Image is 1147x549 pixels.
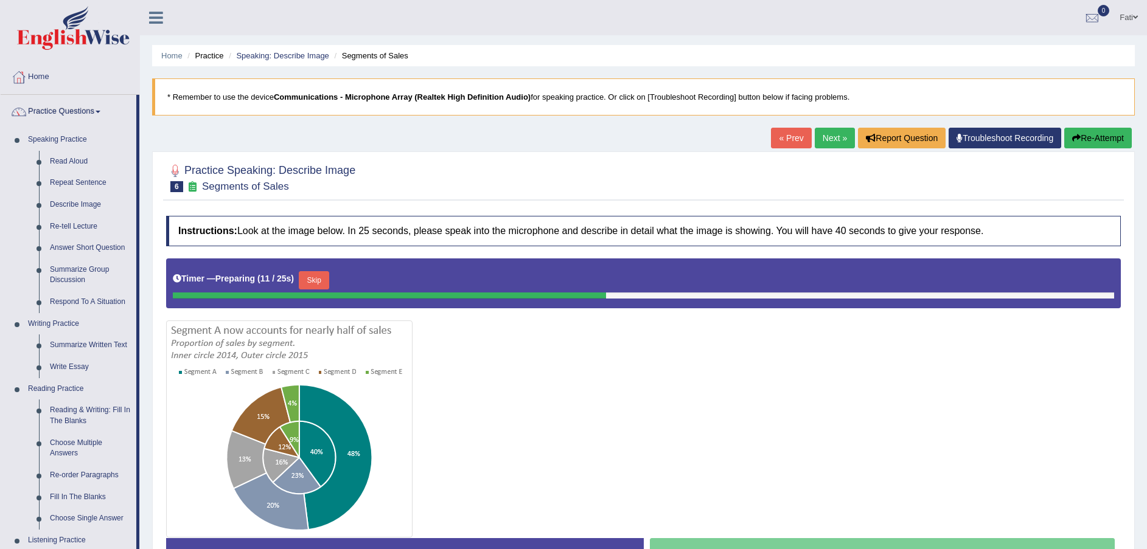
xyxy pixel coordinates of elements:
[44,194,136,216] a: Describe Image
[186,181,199,193] small: Exam occurring question
[44,508,136,530] a: Choose Single Answer
[291,274,294,283] b: )
[161,51,183,60] a: Home
[202,181,289,192] small: Segments of Sales
[23,313,136,335] a: Writing Practice
[178,226,237,236] b: Instructions:
[771,128,811,148] a: « Prev
[215,274,255,283] b: Preparing
[23,129,136,151] a: Speaking Practice
[1098,5,1110,16] span: 0
[173,274,294,283] h5: Timer —
[949,128,1061,148] a: Troubleshoot Recording
[44,151,136,173] a: Read Aloud
[170,181,183,192] span: 6
[1,60,139,91] a: Home
[166,216,1121,246] h4: Look at the image below. In 25 seconds, please speak into the microphone and describe in detail w...
[44,399,136,432] a: Reading & Writing: Fill In The Blanks
[44,464,136,486] a: Re-order Paragraphs
[44,172,136,194] a: Repeat Sentence
[152,78,1135,116] blockquote: * Remember to use the device for speaking practice. Or click on [Troubleshoot Recording] button b...
[184,50,223,61] li: Practice
[44,356,136,378] a: Write Essay
[236,51,329,60] a: Speaking: Describe Image
[44,432,136,464] a: Choose Multiple Answers
[166,162,355,192] h2: Practice Speaking: Describe Image
[44,486,136,508] a: Fill In The Blanks
[274,92,531,102] b: Communications - Microphone Array (Realtek High Definition Audio)
[257,274,260,283] b: (
[260,274,291,283] b: 11 / 25s
[815,128,855,148] a: Next »
[44,334,136,356] a: Summarize Written Text
[44,237,136,259] a: Answer Short Question
[44,216,136,238] a: Re-tell Lecture
[23,378,136,400] a: Reading Practice
[299,271,329,289] button: Skip
[858,128,946,148] button: Report Question
[44,291,136,313] a: Respond To A Situation
[331,50,408,61] li: Segments of Sales
[1064,128,1132,148] button: Re-Attempt
[44,259,136,291] a: Summarize Group Discussion
[1,95,136,125] a: Practice Questions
